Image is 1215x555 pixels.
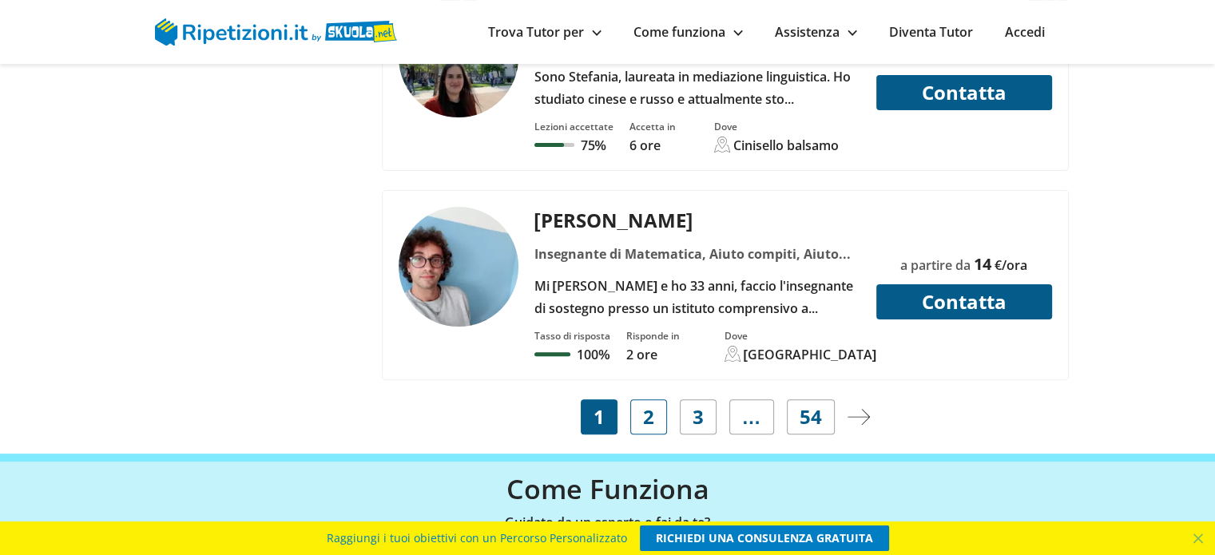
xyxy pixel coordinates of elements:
img: logo Skuola.net | Ripetizioni.it [155,18,397,46]
div: Dove [725,329,877,343]
span: €/ora [995,47,1027,65]
div: Dove [714,120,839,133]
span: … [742,406,761,428]
div: Mi [PERSON_NAME] e ho 33 anni, faccio l'insegnante di sostegno presso un istituto comprensivo a [... [528,275,866,319]
p: 100% [577,346,609,363]
button: Contatta [876,284,1052,319]
a: 3 [680,399,717,434]
p: 2 ore [626,346,680,363]
p: Guidato da un esperto o fai da te? [147,511,1069,533]
div: Accetta in [629,120,676,133]
span: Raggiungi i tuoi obiettivi con un Percorso Personalizzato [327,525,627,551]
a: Come funziona [633,23,743,41]
a: Assistenza [775,23,857,41]
a: Diventa Tutor [889,23,973,41]
div: Cinisello balsamo [733,137,839,154]
div: Risponde in [626,329,680,343]
a: Trova Tutor per [488,23,602,41]
span: €/ora [995,256,1027,274]
img: tutor a Milano - Michele [399,207,518,327]
h3: Come Funziona [147,473,1069,505]
a: Accedi [1005,23,1045,41]
div: Lezioni accettate [534,120,613,133]
a: 2 [630,399,667,434]
p: 75% [581,137,606,154]
div: Sono Stefania, laureata in mediazione linguistica. Ho studiato cinese e russo e attualmente sto f... [528,65,866,110]
div: Tasso di risposta [534,329,610,343]
a: logo Skuola.net | Ripetizioni.it [155,22,397,39]
span: a partire da [900,47,971,65]
button: Contatta [876,75,1052,110]
span: a partire da [900,256,971,274]
div: [GEOGRAPHIC_DATA] [744,346,877,363]
span: 54 [800,406,822,428]
span: 2 [643,406,654,428]
div: Insegnante di Matematica, Aiuto compiti, Aiuto tesina, Filosofia, Filosofia della scienza, Ingles... [528,243,866,265]
img: a [848,409,870,425]
span: 14 [974,253,991,275]
span: 3 [693,406,704,428]
span: 1 [594,406,605,428]
div: [PERSON_NAME] [528,207,866,233]
a: RICHIEDI UNA CONSULENZA GRATUITA [640,525,889,551]
p: 6 ore [629,137,676,154]
a: 54 [787,399,835,434]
